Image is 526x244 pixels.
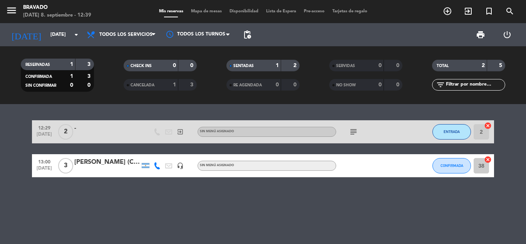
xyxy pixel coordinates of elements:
[444,130,460,134] span: ENTRADA
[25,75,52,79] span: CONFIRMADA
[6,5,17,19] button: menu
[494,23,520,46] div: LOG OUT
[276,82,279,88] strong: 0
[131,64,152,68] span: CHECK INS
[328,9,371,13] span: Tarjetas de regalo
[58,158,73,173] span: 3
[233,83,262,87] span: RE AGENDADA
[74,123,140,133] div: -
[436,80,445,89] i: filter_list
[177,162,184,169] i: headset_mic
[484,122,492,130] i: cancel
[476,30,485,39] span: print
[72,30,81,39] i: arrow_drop_down
[74,157,140,167] div: [PERSON_NAME] (CORP)
[23,12,91,19] div: [DATE] 8. septiembre - 12:39
[87,74,92,79] strong: 3
[70,82,73,88] strong: 0
[293,63,298,68] strong: 2
[233,64,254,68] span: SENTADAS
[484,156,492,163] i: cancel
[262,9,300,13] span: Lista de Espera
[226,9,262,13] span: Disponibilidad
[99,32,152,37] span: Todos los servicios
[87,62,92,67] strong: 3
[379,63,382,68] strong: 0
[35,157,54,166] span: 13:00
[58,124,73,140] span: 2
[87,82,92,88] strong: 0
[499,63,504,68] strong: 5
[190,82,195,88] strong: 3
[432,158,471,173] button: CONFIRMADA
[437,64,449,68] span: TOTAL
[177,128,184,135] i: exit_to_app
[173,63,176,68] strong: 0
[35,123,54,132] span: 12:29
[276,63,279,68] strong: 1
[25,63,50,67] span: RESERVADAS
[155,9,187,13] span: Mis reservas
[349,127,358,136] i: subject
[445,81,505,89] input: Filtrar por nombre...
[6,26,47,43] i: [DATE]
[396,63,401,68] strong: 0
[432,124,471,140] button: ENTRADA
[70,62,73,67] strong: 1
[482,63,485,68] strong: 2
[200,130,234,133] span: Sin menú asignado
[396,82,401,88] strong: 0
[505,7,514,16] i: search
[187,9,226,13] span: Mapa de mesas
[441,163,463,168] span: CONFIRMADA
[336,83,356,87] span: NO SHOW
[443,7,452,16] i: add_circle_outline
[35,132,54,141] span: [DATE]
[6,5,17,16] i: menu
[131,83,154,87] span: CANCELADA
[503,30,512,39] i: power_settings_new
[300,9,328,13] span: Pre-acceso
[484,7,494,16] i: turned_in_not
[35,166,54,175] span: [DATE]
[173,82,176,88] strong: 1
[379,82,382,88] strong: 0
[200,164,234,167] span: Sin menú asignado
[336,64,355,68] span: SERVIDAS
[190,63,195,68] strong: 0
[25,84,56,88] span: SIN CONFIRMAR
[464,7,473,16] i: exit_to_app
[70,74,73,79] strong: 1
[243,30,252,39] span: pending_actions
[293,82,298,88] strong: 0
[23,4,91,12] div: Bravado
